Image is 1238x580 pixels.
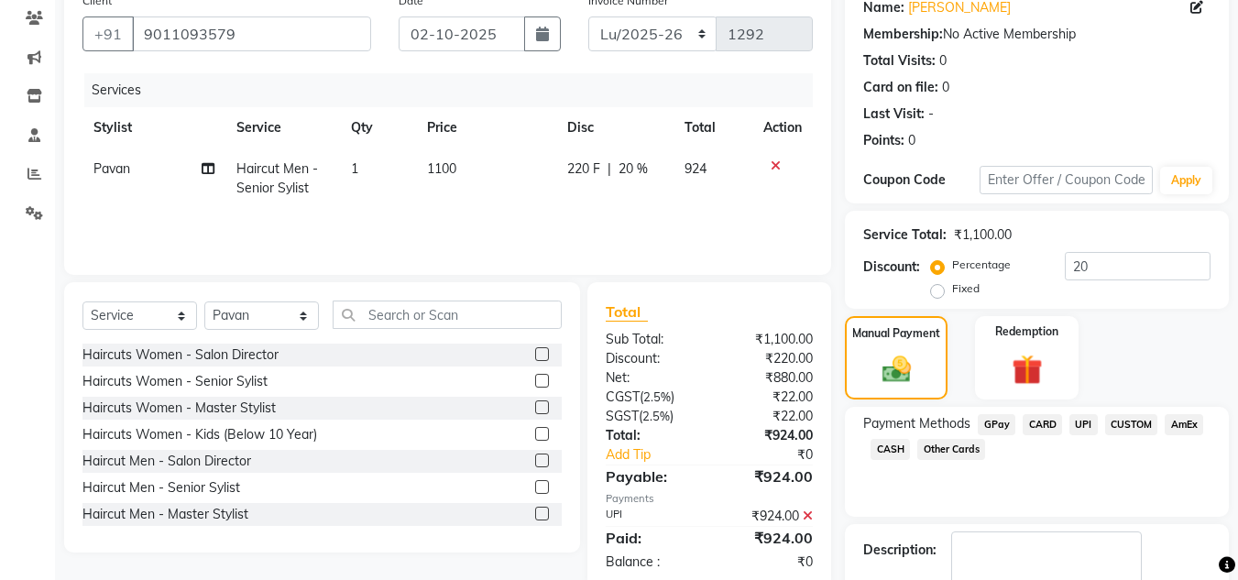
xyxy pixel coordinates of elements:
[942,78,949,97] div: 0
[619,159,648,179] span: 20 %
[863,25,943,44] div: Membership:
[939,51,947,71] div: 0
[729,445,827,465] div: ₹0
[225,107,340,148] th: Service
[709,426,827,445] div: ₹924.00
[1069,414,1098,435] span: UPI
[709,507,827,526] div: ₹924.00
[132,16,371,51] input: Search by Name/Mobile/Email/Code
[871,439,910,460] span: CASH
[952,257,1011,273] label: Percentage
[863,414,970,433] span: Payment Methods
[606,491,813,507] div: Payments
[592,553,709,572] div: Balance :
[351,160,358,177] span: 1
[82,372,268,391] div: Haircuts Women - Senior Sylist
[642,409,670,423] span: 2.5%
[863,104,925,124] div: Last Visit:
[978,414,1015,435] span: GPay
[1165,414,1203,435] span: AmEx
[863,225,947,245] div: Service Total:
[82,478,240,498] div: Haircut Men - Senior Sylist
[592,349,709,368] div: Discount:
[592,330,709,349] div: Sub Total:
[863,78,938,97] div: Card on file:
[82,399,276,418] div: Haircuts Women - Master Stylist
[416,107,556,148] th: Price
[608,159,611,179] span: |
[709,388,827,407] div: ₹22.00
[917,439,985,460] span: Other Cards
[82,107,225,148] th: Stylist
[908,131,915,150] div: 0
[709,407,827,426] div: ₹22.00
[954,225,1012,245] div: ₹1,100.00
[82,16,134,51] button: +91
[852,325,940,342] label: Manual Payment
[606,388,640,405] span: CGST
[606,408,639,424] span: SGST
[82,425,317,444] div: Haircuts Women - Kids (Below 10 Year)
[863,257,920,277] div: Discount:
[863,51,936,71] div: Total Visits:
[1160,167,1212,194] button: Apply
[863,131,904,150] div: Points:
[592,368,709,388] div: Net:
[606,302,648,322] span: Total
[82,452,251,471] div: Haircut Men - Salon Director
[709,527,827,549] div: ₹924.00
[427,160,456,177] span: 1100
[592,388,709,407] div: ( )
[674,107,752,148] th: Total
[592,445,729,465] a: Add Tip
[863,541,937,560] div: Description:
[592,407,709,426] div: ( )
[709,465,827,487] div: ₹924.00
[863,170,979,190] div: Coupon Code
[752,107,813,148] th: Action
[709,368,827,388] div: ₹880.00
[709,349,827,368] div: ₹220.00
[592,507,709,526] div: UPI
[556,107,674,148] th: Disc
[952,280,980,297] label: Fixed
[1002,351,1052,388] img: _gift.svg
[995,323,1058,340] label: Redemption
[84,73,827,107] div: Services
[1023,414,1062,435] span: CARD
[82,345,279,365] div: Haircuts Women - Salon Director
[873,353,920,386] img: _cash.svg
[333,301,562,329] input: Search or Scan
[685,160,707,177] span: 924
[82,505,248,524] div: Haircut Men - Master Stylist
[567,159,600,179] span: 220 F
[93,160,130,177] span: Pavan
[980,166,1153,194] input: Enter Offer / Coupon Code
[236,160,318,196] span: Haircut Men - Senior Sylist
[928,104,934,124] div: -
[592,527,709,549] div: Paid:
[709,553,827,572] div: ₹0
[863,25,1211,44] div: No Active Membership
[340,107,416,148] th: Qty
[709,330,827,349] div: ₹1,100.00
[592,465,709,487] div: Payable:
[643,389,671,404] span: 2.5%
[1105,414,1158,435] span: CUSTOM
[592,426,709,445] div: Total:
